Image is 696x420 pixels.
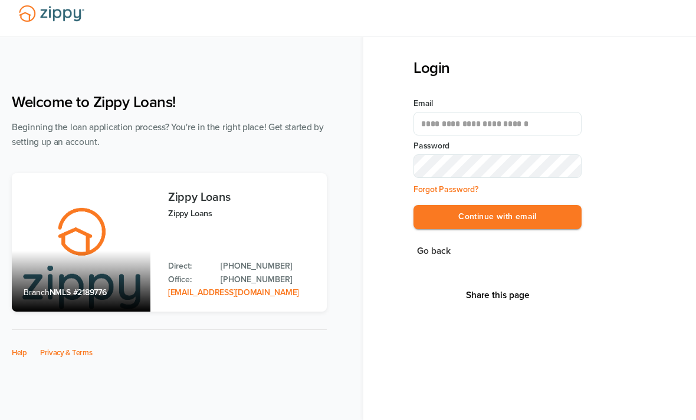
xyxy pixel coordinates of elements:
a: Privacy & Terms [40,348,93,358]
input: Input Password [413,154,582,178]
label: Email [413,98,582,110]
span: Beginning the loan application process? You're in the right place! Get started by setting up an a... [12,122,324,147]
p: Office: [168,273,209,286]
button: Share This Page [462,289,533,301]
a: Help [12,348,27,358]
a: Email Address: zippyguide@zippymh.com [168,287,299,297]
a: Direct Phone: 512-975-2947 [221,260,315,273]
a: Forgot Password? [413,184,478,194]
input: Email Address [413,112,582,135]
p: Direct: [168,260,209,273]
button: Go back [413,243,454,259]
button: Continue with email [413,205,582,229]
span: NMLS #2189776 [50,287,107,297]
h3: Login [413,59,582,77]
label: Password [413,140,582,152]
span: Branch [24,287,50,297]
p: Zippy Loans [168,207,315,220]
h3: Zippy Loans [168,191,315,204]
h1: Welcome to Zippy Loans! [12,93,327,111]
a: Office Phone: 512-975-2947 [221,273,315,286]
